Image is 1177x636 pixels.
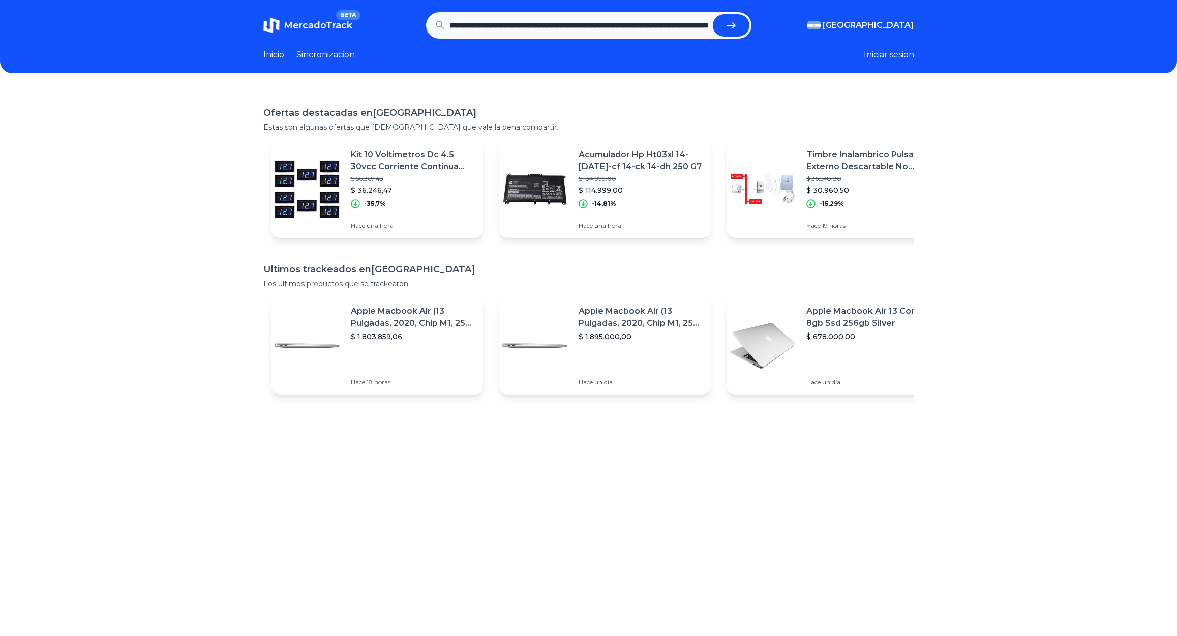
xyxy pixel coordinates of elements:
a: Featured imageApple Macbook Air 13 Core I5 8gb Ssd 256gb Silver$ 678.000,00Hace un día [727,297,939,395]
a: Featured imageKit 10 Voltimetros Dc 4.5 30vcc Corriente Continua Azul$ 56.367,43$ 36.246,47-35,7%... [271,140,483,238]
span: MercadoTrack [284,20,352,31]
a: MercadoTrackBETA [263,17,352,34]
h1: Ofertas destacadas en [GEOGRAPHIC_DATA] [263,106,914,120]
p: Hace 18 horas [351,378,475,386]
p: Estas son algunas ofertas que [DEMOGRAPHIC_DATA] que vale la pena compartir. [263,122,914,132]
a: Featured imageTimbre Inalambrico Pulsador Externo Descartable No Daño Gy$ 36.548,80$ 30.960,50-15... [727,140,939,238]
a: Inicio [263,49,284,61]
p: Apple Macbook Air (13 Pulgadas, 2020, Chip M1, 256 Gb De Ssd, 8 Gb De Ram) - Plata [579,305,703,329]
p: Timbre Inalambrico Pulsador Externo Descartable No Daño Gy [806,148,930,173]
p: $ 1.895.000,00 [579,331,703,342]
p: Acumulador Hp Ht03xl 14-[DATE]-cf 14-ck 14-dh 250 G7 [579,148,703,173]
p: -15,29% [820,200,844,208]
p: $ 30.960,50 [806,185,930,195]
img: Featured image [271,310,343,381]
img: Featured image [727,310,798,381]
a: Sincronizacion [296,49,355,61]
p: $ 678.000,00 [806,331,930,342]
p: $ 56.367,43 [351,175,475,183]
h1: Ultimos trackeados en [GEOGRAPHIC_DATA] [263,262,914,277]
a: Featured imageAcumulador Hp Ht03xl 14-[DATE]-cf 14-ck 14-dh 250 G7$ 134.999,00$ 114.999,00-14,81%... [499,140,711,238]
span: BETA [336,10,360,20]
p: $ 114.999,00 [579,185,703,195]
p: Hace 19 horas [806,222,930,230]
a: Featured imageApple Macbook Air (13 Pulgadas, 2020, Chip M1, 256 Gb De Ssd, 8 Gb De Ram) - Plata$... [499,297,711,395]
p: Apple Macbook Air (13 Pulgadas, 2020, Chip M1, 256 Gb De Ssd, 8 Gb De Ram) - Plata [351,305,475,329]
a: Featured imageApple Macbook Air (13 Pulgadas, 2020, Chip M1, 256 Gb De Ssd, 8 Gb De Ram) - Plata$... [271,297,483,395]
p: $ 36.548,80 [806,175,930,183]
img: Featured image [727,154,798,225]
p: Los ultimos productos que se trackearon. [263,279,914,289]
img: Featured image [499,154,570,225]
button: [GEOGRAPHIC_DATA] [807,19,914,32]
img: MercadoTrack [263,17,280,34]
button: Iniciar sesion [864,49,914,61]
img: Featured image [271,154,343,225]
span: [GEOGRAPHIC_DATA] [823,19,914,32]
img: Argentina [807,21,821,29]
img: Featured image [499,310,570,381]
p: Kit 10 Voltimetros Dc 4.5 30vcc Corriente Continua Azul [351,148,475,173]
p: Hace un día [806,378,930,386]
p: Hace una hora [351,222,475,230]
p: $ 1.803.859,06 [351,331,475,342]
p: $ 134.999,00 [579,175,703,183]
p: -14,81% [592,200,616,208]
p: Apple Macbook Air 13 Core I5 8gb Ssd 256gb Silver [806,305,930,329]
p: $ 36.246,47 [351,185,475,195]
p: Hace una hora [579,222,703,230]
p: Hace un día [579,378,703,386]
p: -35,7% [364,200,386,208]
